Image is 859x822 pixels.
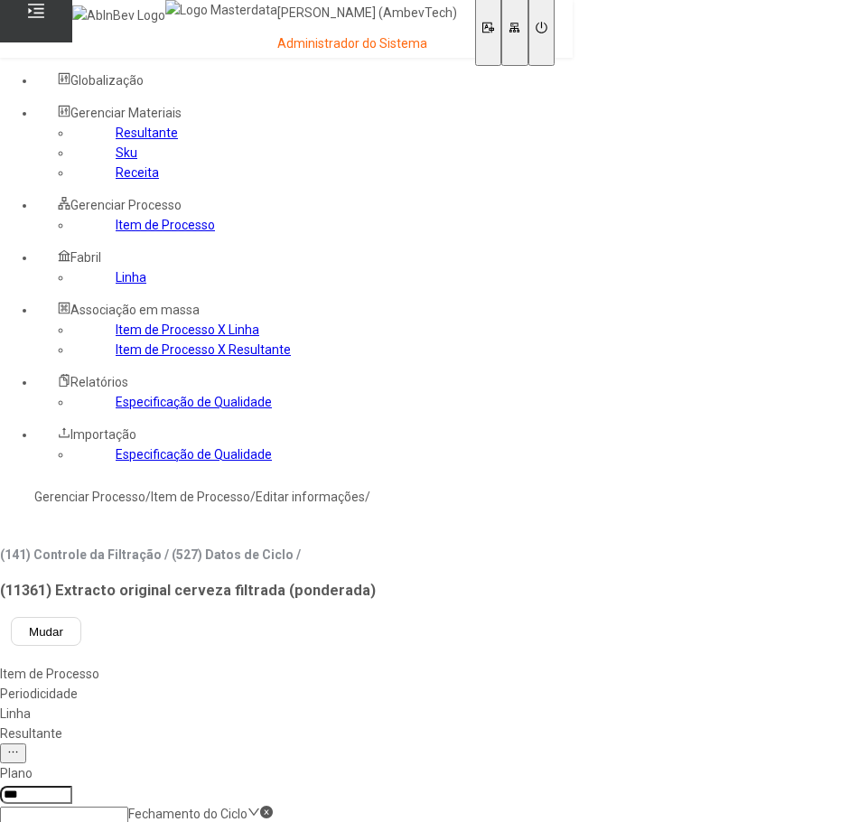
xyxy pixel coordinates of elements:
span: Relatórios [70,375,128,389]
nz-breadcrumb-separator: / [365,490,370,504]
button: Mudar [11,617,81,646]
span: Globalização [70,73,144,88]
a: Especificação de Qualidade [116,447,272,462]
nz-select-item: Fechamento do Ciclo [128,807,247,821]
nz-breadcrumb-separator: / [250,490,256,504]
a: Receita [116,165,159,180]
a: Item de Processo X Resultante [116,342,291,357]
nz-breadcrumb-separator: / [145,490,151,504]
a: Especificação de Qualidade [116,395,272,409]
span: Importação [70,427,136,442]
img: AbInBev Logo [72,5,165,25]
span: Mudar [29,625,63,639]
a: Gerenciar Processo [34,490,145,504]
a: Item de Processo X Linha [116,322,259,337]
p: Administrador do Sistema [277,35,457,53]
a: Sku [116,145,137,160]
a: Item de Processo [116,218,215,232]
span: Gerenciar Materiais [70,106,182,120]
a: Resultante [116,126,178,140]
p: [PERSON_NAME] (AmbevTech) [277,5,457,23]
span: Associação em massa [70,303,200,317]
a: Item de Processo [151,490,250,504]
a: Linha [116,270,146,285]
span: Fabril [70,250,101,265]
span: Gerenciar Processo [70,198,182,212]
a: Editar informações [256,490,365,504]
